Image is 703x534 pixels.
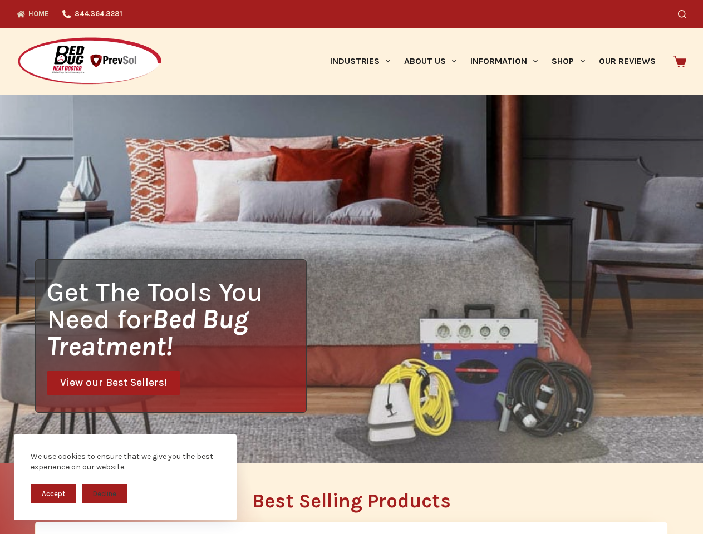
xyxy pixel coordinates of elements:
[545,28,592,95] a: Shop
[47,303,248,362] i: Bed Bug Treatment!
[35,491,668,511] h2: Best Selling Products
[678,10,686,18] button: Search
[82,484,127,503] button: Decline
[9,4,42,38] button: Open LiveChat chat widget
[323,28,397,95] a: Industries
[47,371,180,395] a: View our Best Sellers!
[17,37,163,86] img: Prevsol/Bed Bug Heat Doctor
[31,451,220,473] div: We use cookies to ensure that we give you the best experience on our website.
[397,28,463,95] a: About Us
[323,28,662,95] nav: Primary
[592,28,662,95] a: Our Reviews
[31,484,76,503] button: Accept
[47,278,306,360] h1: Get The Tools You Need for
[60,378,167,388] span: View our Best Sellers!
[464,28,545,95] a: Information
